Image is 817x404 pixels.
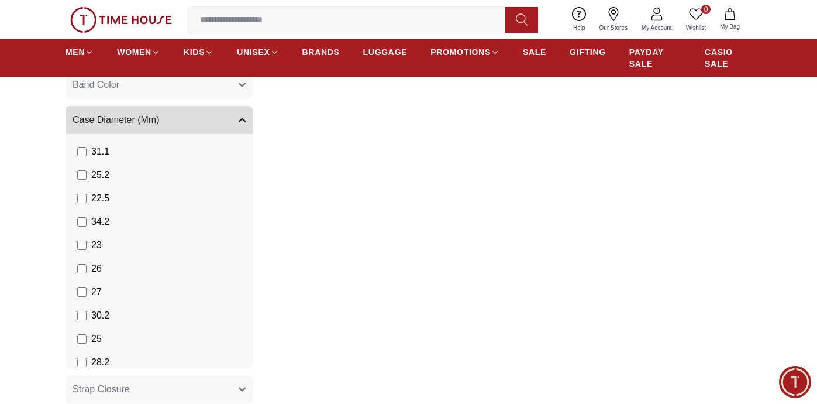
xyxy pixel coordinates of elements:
[4,272,113,311] div: Home
[570,42,606,63] a: GIFTING
[15,47,37,70] img: Profile picture of Zoe
[629,46,681,70] span: PAYDAY SALE
[713,6,747,33] button: My Bag
[91,332,102,346] span: 25
[629,42,681,74] a: PAYDAY SALE
[146,298,199,307] span: Conversation
[566,5,592,35] a: Help
[117,42,160,63] a: WOMEN
[66,46,85,58] span: MEN
[523,46,546,58] span: SALE
[91,285,102,299] span: 27
[91,238,102,252] span: 23
[91,355,109,369] span: 28.2
[184,42,213,63] a: KIDS
[430,46,491,58] span: PROMOTIONS
[595,23,632,32] span: Our Stores
[77,287,87,297] input: 27
[77,170,87,180] input: 25.2
[73,113,159,127] span: Case Diameter (Mm)
[91,145,109,159] span: 31.1
[15,15,162,26] div: Conversation
[570,46,606,58] span: GIFTING
[77,358,87,367] input: 28.2
[47,46,173,61] div: [PERSON_NAME]
[66,71,253,99] button: Band Color
[237,46,270,58] span: UNISEX
[701,5,711,14] span: 0
[523,42,546,63] a: SALE
[705,46,751,70] span: CASIO SALE
[91,309,109,323] span: 30.2
[77,217,87,227] input: 34.2
[91,168,109,182] span: 25.2
[66,375,253,403] button: Strap Closure
[77,311,87,320] input: 30.2
[91,215,109,229] span: 34.2
[116,272,230,311] div: Conversation
[302,42,340,63] a: BRANDS
[430,42,499,63] a: PROMOTIONS
[73,382,130,396] span: Strap Closure
[73,78,119,92] span: Band Color
[363,46,408,58] span: LUGGAGE
[77,264,87,273] input: 26
[705,42,751,74] a: CASIO SALE
[679,5,713,35] a: 0Wishlist
[77,147,87,156] input: 31.1
[637,23,677,32] span: My Account
[715,22,744,31] span: My Bag
[117,46,151,58] span: WOMEN
[66,106,253,134] button: Case Diameter (Mm)
[91,191,109,206] span: 22.5
[302,46,340,58] span: BRANDS
[195,46,222,56] span: Just now
[568,23,590,32] span: Help
[66,42,94,63] a: MEN
[77,334,87,344] input: 25
[681,23,711,32] span: Wishlist
[3,38,231,80] div: Zoe
[779,366,811,398] div: Chat Widget
[237,42,278,63] a: UNISEX
[592,5,635,35] a: Our Stores
[363,42,408,63] a: LUGGAGE
[77,241,87,250] input: 23
[184,46,205,58] span: KIDS
[47,61,195,70] span: Hello! I'm your Time House Watches Support Assistant. How can I assist you [DATE]?
[70,7,172,33] img: ...
[77,194,87,203] input: 22.5
[91,262,102,276] span: 26
[47,298,71,307] span: Home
